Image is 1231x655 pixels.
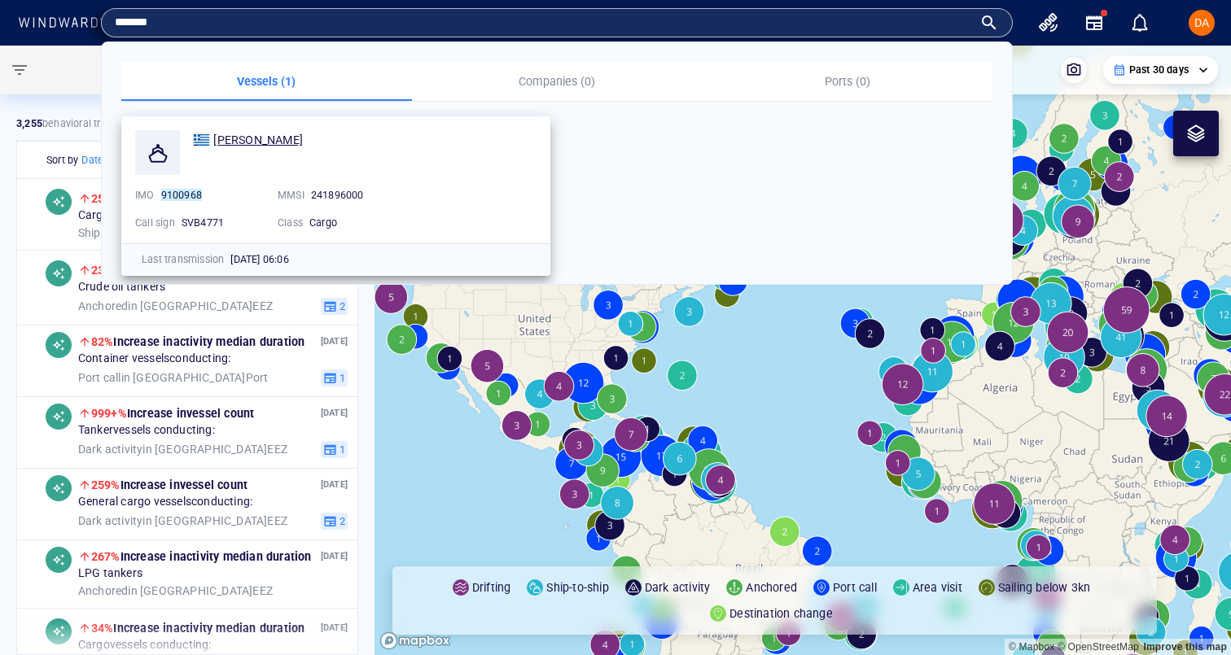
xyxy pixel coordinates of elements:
[1113,63,1208,77] div: Past 30 days
[422,72,693,91] p: Companies (0)
[91,407,127,420] span: 999+%
[78,442,287,456] span: in [GEOGRAPHIC_DATA] EEZ
[321,620,348,635] p: [DATE]
[746,578,797,597] p: Anchored
[321,297,348,315] button: 2
[78,225,140,238] span: Ship-to-ship
[135,216,175,230] p: Call sign
[645,578,711,597] p: Dark activity
[78,352,231,366] span: Container vessels conducting:
[1009,641,1054,653] a: Mapbox
[1058,641,1139,653] a: OpenStreetMap
[182,216,224,229] span: SVB4771
[1129,63,1189,77] p: Past 30 days
[91,478,248,491] span: Increase in vessel count
[142,252,224,267] p: Last transmission
[337,513,345,528] span: 2
[1143,641,1227,653] a: Map feedback
[998,578,1090,597] p: Sailing below 3kn
[1130,13,1150,33] div: Notification center
[321,334,348,349] p: [DATE]
[78,299,273,313] span: in [GEOGRAPHIC_DATA] EEZ
[16,116,191,131] p: behavioral trends (Past 30 days)
[78,225,285,240] span: in [GEOGRAPHIC_DATA] EEZ
[91,335,305,348] span: Increase in activity median duration
[1162,582,1219,643] iframe: Chat
[379,631,451,650] a: Mapbox logo
[337,370,345,385] span: 1
[321,548,348,564] p: [DATE]
[1185,7,1218,39] button: DA
[375,46,1231,655] canvas: Map
[309,216,407,230] div: Cargo
[546,578,608,597] p: Ship-to-ship
[230,253,288,265] span: [DATE] 06:06
[91,264,312,277] span: Increase in activity median duration
[91,550,312,563] span: Increase in activity median duration
[78,442,143,455] span: Dark activity
[161,189,202,201] mark: 9100968
[1194,16,1209,29] span: DA
[91,478,120,491] span: 259%
[712,72,983,91] p: Ports (0)
[78,299,129,312] span: Anchored
[213,133,303,146] span: [PERSON_NAME]
[913,578,962,597] p: Area visit
[91,192,120,205] span: 255%
[729,604,833,623] p: Destination change
[135,188,155,203] p: IMO
[78,583,129,596] span: Anchored
[337,299,345,313] span: 2
[91,550,120,563] span: 267%
[311,189,364,201] span: 241896000
[337,442,345,456] span: 1
[78,513,287,528] span: in [GEOGRAPHIC_DATA] EEZ
[78,370,121,383] span: Port call
[91,407,255,420] span: Increase in vessel count
[193,130,303,150] a: [PERSON_NAME]
[321,405,348,421] p: [DATE]
[91,335,114,348] span: 82%
[78,370,269,385] span: in [GEOGRAPHIC_DATA] Port
[321,512,348,530] button: 2
[78,513,143,526] span: Dark activity
[321,369,348,386] button: 1
[78,495,252,509] span: General cargo vessels conducting:
[91,192,312,205] span: Increase in activity median duration
[278,188,304,203] p: MMSI
[16,117,42,129] strong: 3,255
[81,152,103,168] h6: Date
[46,152,78,168] h6: Sort by
[91,264,120,277] span: 237%
[321,440,348,458] button: 1
[131,72,402,91] p: Vessels (1)
[278,216,303,230] p: Class
[833,578,877,597] p: Port call
[78,280,165,295] span: Crude oil tankers
[78,208,212,223] span: Cargo vessels conducting:
[78,423,215,438] span: Tanker vessels conducting:
[81,152,123,168] div: Date
[78,583,273,598] span: in [GEOGRAPHIC_DATA] EEZ
[321,477,348,492] p: [DATE]
[472,578,511,597] p: Drifting
[78,566,142,581] span: LPG tankers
